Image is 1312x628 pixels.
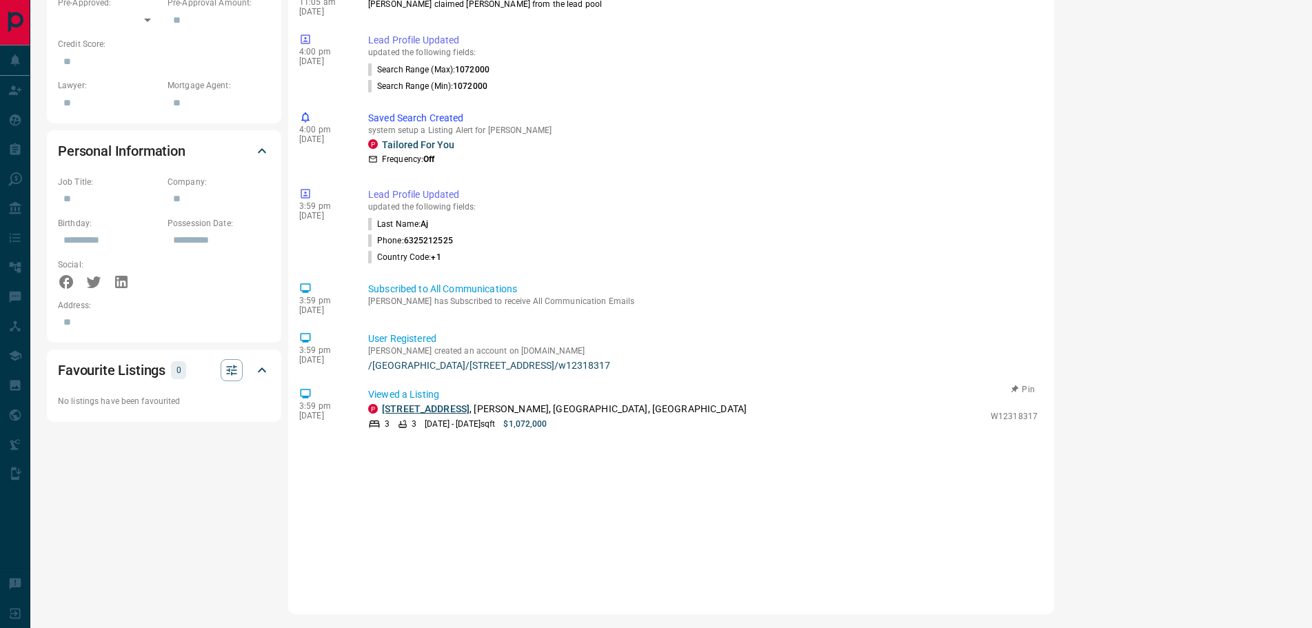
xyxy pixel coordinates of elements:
p: 0 [175,363,182,378]
div: property.ca [368,404,378,414]
p: updated the following fields: [368,48,1038,57]
span: 1072000 [453,81,487,91]
p: [DATE] [299,355,347,365]
p: Social: [58,259,161,271]
p: Subscribed to All Communications [368,282,1038,296]
p: Company: [168,176,270,188]
p: 4:00 pm [299,47,347,57]
p: 3:59 pm [299,296,347,305]
p: Country Code : [368,251,441,263]
p: [DATE] [299,411,347,421]
p: Mortgage Agent: [168,79,270,92]
p: 3:59 pm [299,201,347,211]
p: 3 [385,418,390,430]
p: Lead Profile Updated [368,188,1038,202]
p: 3:59 pm [299,401,347,411]
p: 3 [412,418,416,430]
p: Credit Score: [58,38,270,50]
p: [DATE] [299,134,347,144]
a: [STREET_ADDRESS] [382,403,470,414]
p: [DATE] - [DATE] sqft [425,418,495,430]
p: W12318317 [991,410,1038,423]
a: /[GEOGRAPHIC_DATA]/[STREET_ADDRESS]/w12318317 [368,360,1038,371]
div: Personal Information [58,134,270,168]
p: User Registered [368,332,1038,346]
a: Tailored For You [382,139,454,150]
div: property.ca [368,139,378,149]
p: Lawyer: [58,79,161,92]
p: 3:59 pm [299,345,347,355]
p: updated the following fields: [368,202,1038,212]
span: +1 [431,252,441,262]
div: Favourite Listings0 [58,354,270,387]
p: [DATE] [299,211,347,221]
p: Last Name : [368,218,428,230]
p: [DATE] [299,57,347,66]
strong: Off [423,154,434,164]
h2: Personal Information [58,140,185,162]
p: Possession Date: [168,217,270,230]
span: Aj [421,219,428,229]
p: Viewed a Listing [368,387,1038,402]
p: Phone : [368,234,453,247]
p: Search Range (Min) : [368,80,487,92]
p: Birthday: [58,217,161,230]
p: , [PERSON_NAME], [GEOGRAPHIC_DATA], [GEOGRAPHIC_DATA] [382,402,747,416]
span: 6325212525 [404,236,453,245]
p: [DATE] [299,7,347,17]
p: Search Range (Max) : [368,63,490,76]
p: Lead Profile Updated [368,33,1038,48]
p: [PERSON_NAME] created an account on [DOMAIN_NAME] [368,346,1038,356]
h2: Favourite Listings [58,359,165,381]
p: system setup a Listing Alert for [PERSON_NAME] [368,125,1038,135]
p: $1,072,000 [503,418,547,430]
p: [DATE] [299,305,347,315]
p: Saved Search Created [368,111,1038,125]
p: Address: [58,299,270,312]
p: No listings have been favourited [58,395,270,407]
p: Frequency: [382,153,434,165]
span: 1072000 [455,65,490,74]
button: Pin [1003,383,1043,396]
p: Job Title: [58,176,161,188]
p: [PERSON_NAME] has Subscribed to receive All Communication Emails [368,296,1038,306]
p: 4:00 pm [299,125,347,134]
